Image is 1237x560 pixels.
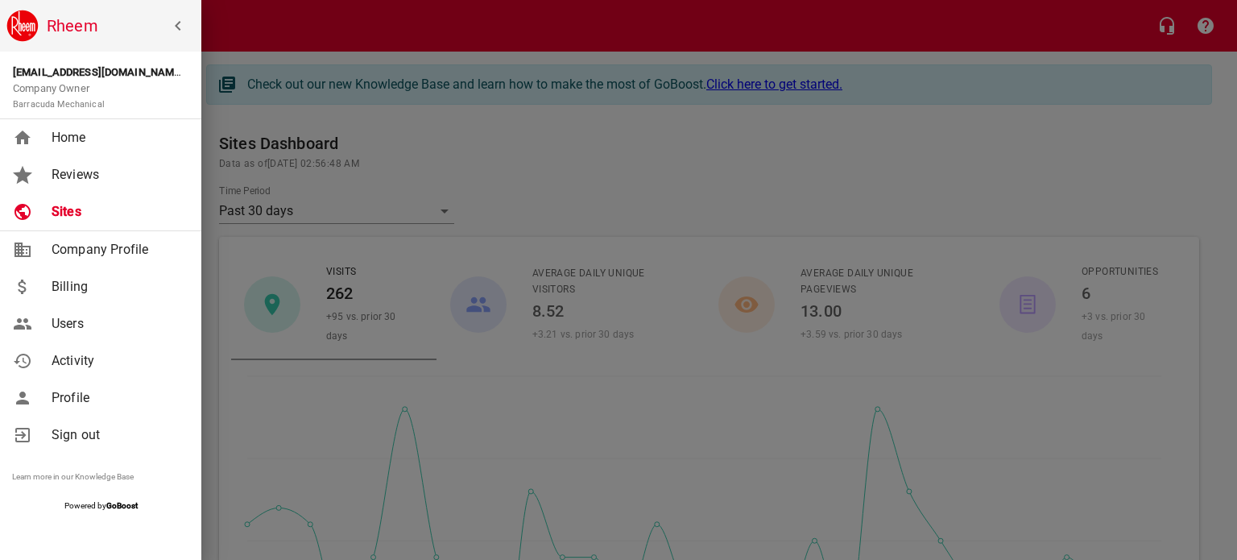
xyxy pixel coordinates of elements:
span: Activity [52,351,182,371]
small: Barracuda Mechanical [13,99,105,110]
a: Learn more in our Knowledge Base [12,472,134,481]
span: Sites [52,202,182,222]
span: Billing [52,277,182,297]
h6: Rheem [47,13,195,39]
span: Profile [52,388,182,408]
img: rheem.png [6,10,39,42]
strong: GoBoost [106,501,138,510]
span: Company Owner [13,82,105,110]
span: Powered by [64,501,138,510]
span: Home [52,128,182,147]
span: Reviews [52,165,182,185]
span: Company Profile [52,240,182,259]
span: Sign out [52,425,182,445]
span: Users [52,314,182,334]
strong: [EMAIL_ADDRESS][DOMAIN_NAME] [13,66,183,78]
